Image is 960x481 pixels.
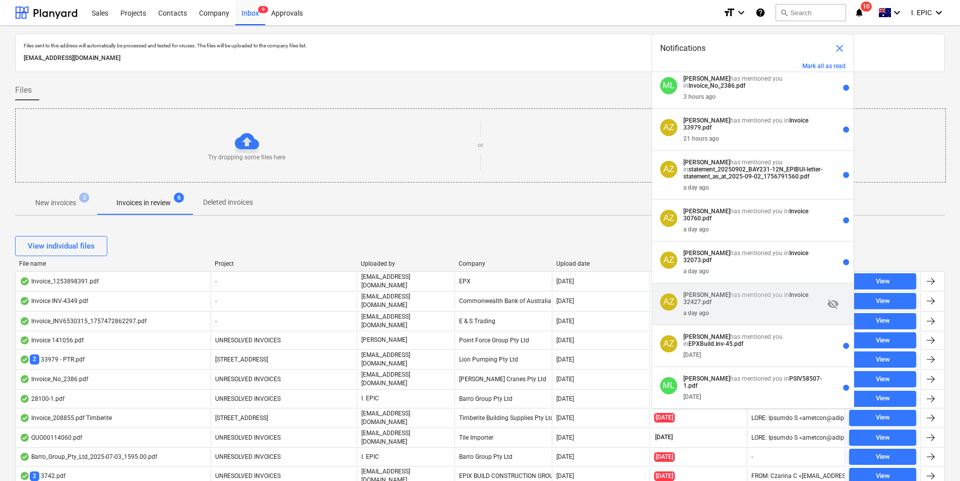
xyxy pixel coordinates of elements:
div: [DATE] [556,472,574,479]
div: Andrew Zheng [660,210,677,227]
div: Tile Importer [455,429,552,446]
div: OCR finished [20,395,30,403]
div: OCR finished [20,414,30,422]
p: Files sent to this address will automatically be processed and tested for viruses. The files will... [24,42,936,49]
div: Invoice_208855.pdf Timberite [20,414,112,422]
div: View individual files [28,239,95,253]
span: - [215,297,217,305]
div: View [876,354,890,366]
span: I. EPIC [911,9,932,17]
strong: EPXBuild.Inv-45.pdf [688,340,743,347]
div: Upload date [556,260,646,267]
div: 3 hours ago [683,93,716,100]
div: Commonwealth Bank of Australia [455,292,552,310]
span: ML [663,81,675,90]
div: Andrew Zheng [660,119,677,136]
button: Search [776,4,846,21]
p: has mentioned you in [683,333,824,347]
p: has mentioned you in [683,75,824,89]
div: OCR finished [20,472,30,480]
div: a day ago [683,184,709,191]
strong: [PERSON_NAME] [683,291,730,298]
div: Matt Lebon [660,377,677,394]
strong: Invoice 32427.pdf [683,291,808,306]
div: OCR finished [20,317,30,325]
div: View [876,295,890,307]
p: I. EPIC [361,453,379,461]
div: Company [459,260,548,267]
div: [DATE] [556,337,574,344]
span: UNRESOLVED INVOICES [215,472,281,479]
div: OCR finished [20,336,30,344]
button: View [849,273,916,289]
p: has mentioned you in [683,208,824,222]
div: a day ago [683,226,709,233]
div: [DATE] [683,393,701,400]
span: 6 [174,193,184,203]
span: AZ [663,255,674,265]
strong: [PERSON_NAME] [683,159,730,166]
div: View [876,451,890,463]
div: [DATE] [556,278,574,285]
div: Invoice 141056.pdf [20,336,84,344]
p: [PERSON_NAME] [361,336,407,344]
i: keyboard_arrow_down [933,7,945,19]
button: View individual files [15,236,107,256]
p: [EMAIL_ADDRESS][DOMAIN_NAME] [361,409,451,427]
div: [DATE] [556,434,574,441]
div: File name [19,260,207,267]
div: OCR finished [20,355,30,364]
div: OCR finished [20,375,30,383]
div: View [876,335,890,346]
span: AZ [663,164,674,174]
span: 10 [861,2,872,12]
div: Project [215,260,353,267]
span: UNRESOLVED INVOICES [215,395,281,402]
div: View [876,315,890,327]
p: [EMAIL_ADDRESS][DOMAIN_NAME] [361,313,451,330]
div: E & S Trading [455,313,552,330]
div: Andrew Zheng [660,252,677,269]
div: Invoice INV-4349.pdf [20,297,88,305]
div: Point Force Group Pty Ltd [455,332,552,348]
div: - [751,453,753,460]
span: UNRESOLVED INVOICES [215,337,281,344]
span: Notifications [660,42,706,54]
div: Barro_Group_Pty_Ltd_2025-07-03_1595.00.pdf [20,453,157,461]
p: I. EPIC [361,394,379,403]
span: visibility_off [827,298,839,310]
button: Mark all as read [802,63,846,70]
button: View [849,371,916,387]
strong: Invoice_No_2386.pdf [688,82,745,89]
button: View [849,391,916,407]
span: [DATE] [654,452,675,462]
div: [DATE] [556,376,574,383]
iframe: Chat Widget [910,433,960,481]
p: [EMAIL_ADDRESS][DOMAIN_NAME] [361,273,451,290]
div: View [876,374,890,385]
span: 248 Bay Rd, Sandringham [215,356,268,363]
div: a day ago [683,268,709,275]
div: [DATE] [683,351,701,358]
div: [DATE] [556,453,574,460]
span: - [215,318,217,325]
span: UNRESOLVED INVOICES [215,376,281,383]
button: View [849,351,916,368]
div: Invoice_1253898391.pdf [20,277,99,285]
p: [EMAIL_ADDRESS][DOMAIN_NAME] [24,53,936,64]
span: 3 [79,193,89,203]
p: or [478,141,483,150]
span: - [215,278,217,285]
span: 9 [258,6,268,13]
span: AZ [663,297,674,307]
span: close [834,42,846,54]
p: has mentioned you in [683,117,824,131]
strong: [PERSON_NAME] [683,375,730,382]
span: AZ [663,123,674,132]
strong: [PERSON_NAME] [683,75,730,82]
p: [EMAIL_ADDRESS][DOMAIN_NAME] [361,429,451,446]
div: View [876,393,890,404]
div: Lion Pumping Pty Ltd [455,351,552,368]
div: [DATE] [556,414,574,422]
